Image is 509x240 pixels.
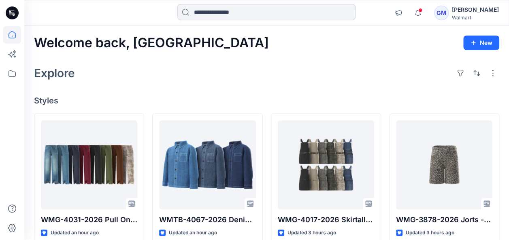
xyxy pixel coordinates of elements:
[396,214,492,225] p: WMG-3878-2026 Jorts - Inseam 6.5
[278,120,374,209] a: WMG-4017-2026 Skirtall w. Belt
[406,229,454,237] p: Updated 3 hours ago
[51,229,99,237] p: Updated an hour ago
[34,36,269,51] h2: Welcome back, [GEOGRAPHIC_DATA]
[452,15,499,21] div: Walmart
[434,6,449,20] div: GM
[396,120,492,209] a: WMG-3878-2026 Jorts - Inseam 6.5
[288,229,336,237] p: Updated 3 hours ago
[159,120,256,209] a: WMTB-4067-2026 Denim Shirt
[452,5,499,15] div: [PERSON_NAME]
[41,120,137,209] a: WMG-4031-2026 Pull On Drawcord Wide Leg_Opt3
[159,214,256,225] p: WMTB-4067-2026 Denim Shirt
[169,229,217,237] p: Updated an hour ago
[34,67,75,80] h2: Explore
[278,214,374,225] p: WMG-4017-2026 Skirtall w. Belt
[463,36,499,50] button: New
[34,96,499,105] h4: Styles
[41,214,137,225] p: WMG-4031-2026 Pull On Drawcord Wide Leg_Opt3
